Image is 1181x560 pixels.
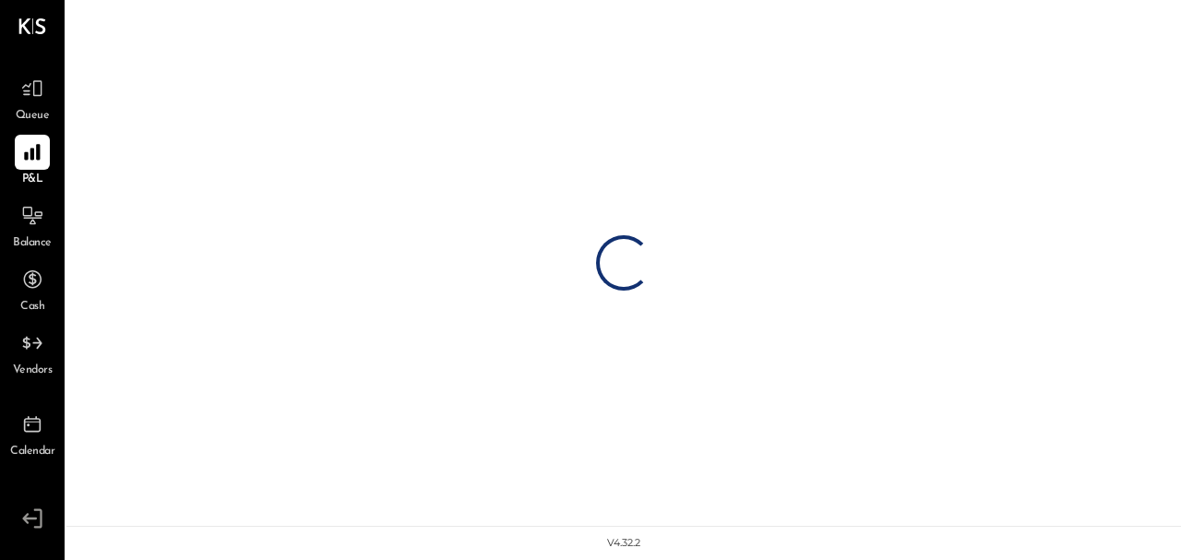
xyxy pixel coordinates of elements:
span: Calendar [10,444,54,460]
div: v 4.32.2 [607,536,640,551]
a: P&L [1,135,64,188]
a: Queue [1,71,64,125]
span: Queue [16,108,50,125]
a: Calendar [1,407,64,460]
a: Cash [1,262,64,316]
span: Vendors [13,363,53,379]
span: P&L [22,172,43,188]
span: Cash [20,299,44,316]
a: Vendors [1,326,64,379]
span: Balance [13,235,52,252]
a: Balance [1,198,64,252]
